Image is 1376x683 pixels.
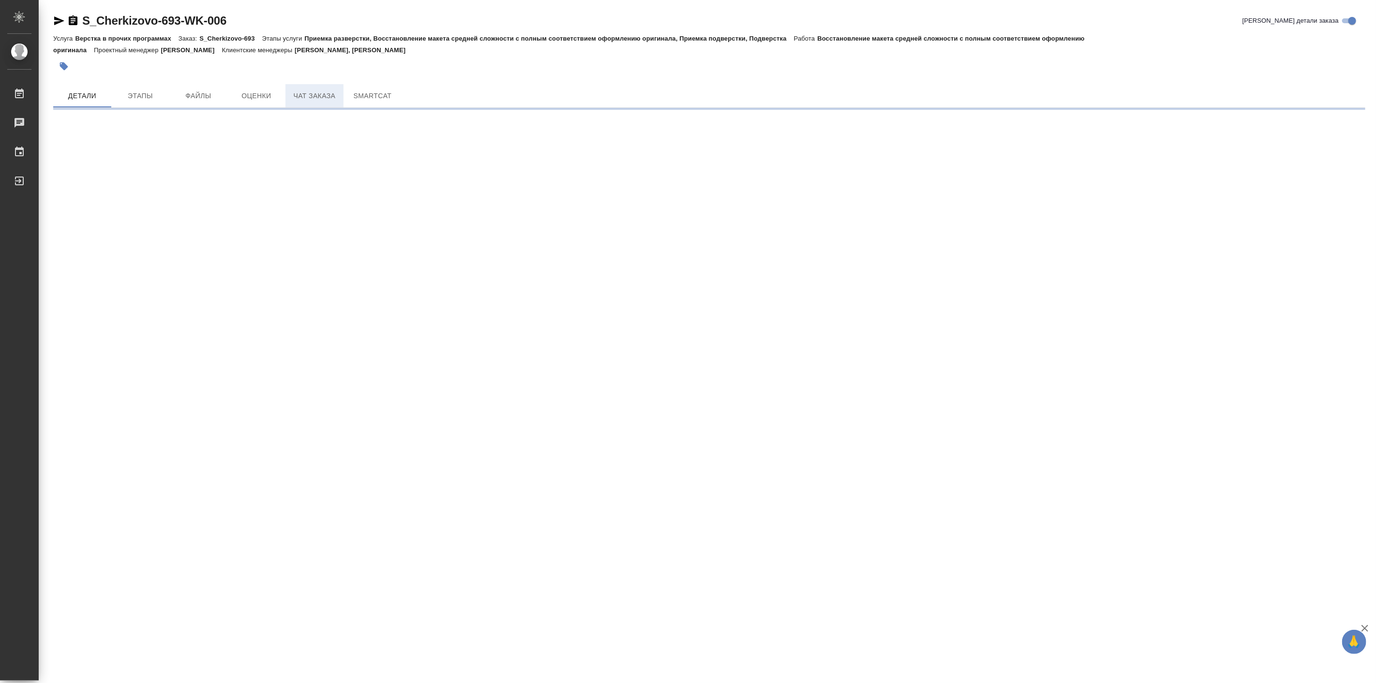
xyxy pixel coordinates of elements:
[75,35,179,42] p: Верстка в прочих программах
[1342,630,1366,654] button: 🙏
[175,90,222,102] span: Файлы
[199,35,262,42] p: S_Cherkizovo-693
[67,15,79,27] button: Скопировать ссылку
[82,14,226,27] a: S_Cherkizovo-693-WK-006
[53,15,65,27] button: Скопировать ссылку для ЯМессенджера
[53,35,75,42] p: Услуга
[295,46,413,54] p: [PERSON_NAME], [PERSON_NAME]
[304,35,793,42] p: Приемка разверстки, Восстановление макета средней сложности с полным соответствием оформлению ори...
[94,46,161,54] p: Проектный менеджер
[53,56,75,77] button: Добавить тэг
[233,90,280,102] span: Оценки
[59,90,105,102] span: Детали
[291,90,338,102] span: Чат заказа
[1242,16,1339,26] span: [PERSON_NAME] детали заказа
[794,35,818,42] p: Работа
[179,35,199,42] p: Заказ:
[1346,632,1362,652] span: 🙏
[262,35,305,42] p: Этапы услуги
[349,90,396,102] span: SmartCat
[161,46,222,54] p: [PERSON_NAME]
[222,46,295,54] p: Клиентские менеджеры
[117,90,164,102] span: Этапы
